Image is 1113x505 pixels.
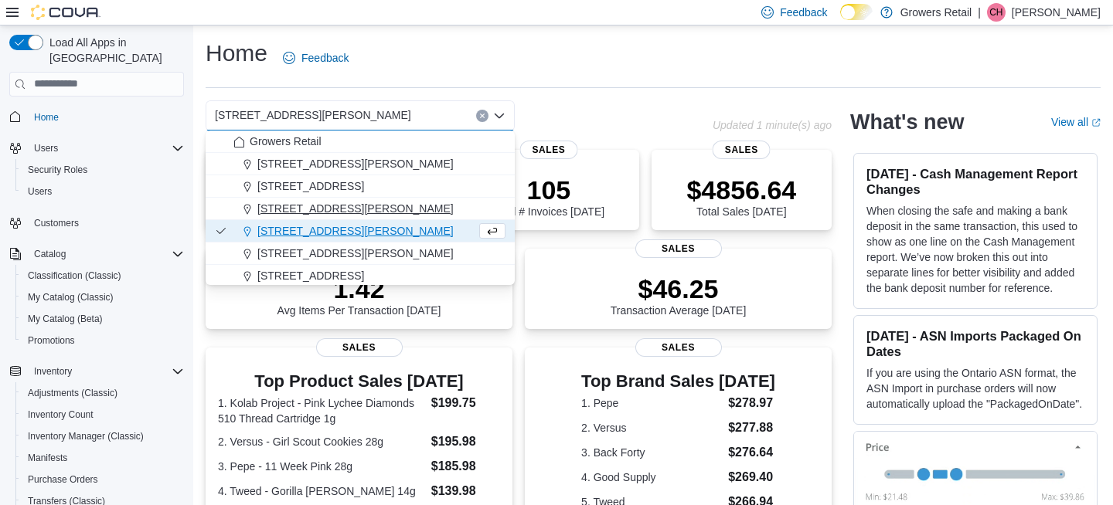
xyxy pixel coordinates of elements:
span: Sales [316,338,403,357]
h3: Top Brand Sales [DATE] [581,372,775,391]
dd: $276.64 [728,443,775,462]
span: Growers Retail [250,134,322,149]
button: Home [3,106,190,128]
span: [STREET_ADDRESS] [257,268,364,283]
div: Avg Items Per Transaction [DATE] [277,273,441,317]
button: Inventory Manager (Classic) [15,425,190,447]
h3: [DATE] - Cash Management Report Changes [866,166,1084,197]
span: Adjustments (Classic) [28,387,117,399]
span: Purchase Orders [22,470,184,489]
button: Catalog [28,245,72,263]
a: Inventory Manager (Classic) [22,427,150,446]
div: Carter Habel [987,3,1006,22]
span: Manifests [22,449,184,467]
button: [STREET_ADDRESS][PERSON_NAME] [206,153,515,175]
span: My Catalog (Classic) [28,291,114,303]
h3: [DATE] - ASN Imports Packaged On Dates [866,328,1084,359]
h3: Top Product Sales [DATE] [218,372,500,391]
dt: 4. Tweed - Gorilla [PERSON_NAME] 14g [218,483,425,499]
a: Promotions [22,331,81,350]
dt: 1. Kolab Project - Pink Lychee Diamonds 510 Thread Cartridge 1g [218,395,425,426]
button: Users [15,181,190,202]
span: Users [22,182,184,201]
button: [STREET_ADDRESS][PERSON_NAME] [206,198,515,220]
div: Total Sales [DATE] [686,175,796,218]
a: Home [28,108,65,127]
dt: 4. Good Supply [581,469,722,485]
span: Feedback [780,5,827,20]
input: Dark Mode [840,4,873,20]
span: Security Roles [22,161,184,179]
a: Inventory Count [22,405,100,424]
span: My Catalog (Classic) [22,288,184,307]
dt: 3. Back Forty [581,445,722,460]
p: 1.42 [277,273,441,304]
button: Classification (Classic) [15,265,190,286]
span: Promotions [22,331,184,350]
button: My Catalog (Beta) [15,308,190,330]
span: Sales [635,338,722,357]
span: Sales [519,141,577,159]
span: Inventory [28,362,184,381]
p: [PERSON_NAME] [1012,3,1101,22]
dd: $278.97 [728,394,775,412]
button: Inventory [28,362,78,381]
span: Customers [34,217,79,229]
span: Sales [713,141,771,159]
dd: $199.75 [431,394,500,412]
span: Feedback [301,50,349,66]
button: Catalog [3,243,190,265]
svg: External link [1091,118,1101,127]
span: CH [989,3,1002,22]
p: 105 [493,175,604,205]
a: Adjustments (Classic) [22,384,124,402]
span: Adjustments (Classic) [22,384,184,402]
a: Users [22,182,58,201]
span: Catalog [28,245,184,263]
p: When closing the safe and making a bank deposit in the same transaction, this used to show as one... [866,203,1084,296]
h1: Home [206,38,267,69]
p: | [978,3,981,22]
h2: What's new [850,110,964,134]
span: Inventory [34,365,72,378]
span: Home [34,111,59,124]
span: Inventory Manager (Classic) [22,427,184,446]
span: Catalog [34,248,66,260]
button: Close list of options [493,110,505,122]
button: Security Roles [15,159,190,181]
a: View allExternal link [1051,116,1101,128]
div: Total # Invoices [DATE] [493,175,604,218]
span: Purchase Orders [28,473,98,486]
span: Classification (Classic) [28,269,121,282]
button: Users [28,139,64,158]
span: [STREET_ADDRESS][PERSON_NAME] [257,246,454,261]
dt: 2. Versus [581,420,722,436]
span: Promotions [28,334,75,347]
span: Inventory Count [28,408,94,421]
dd: $139.98 [431,482,500,500]
p: $4856.64 [686,175,796,205]
a: Customers [28,214,85,232]
span: Manifests [28,452,67,464]
button: My Catalog (Classic) [15,286,190,308]
button: [STREET_ADDRESS][PERSON_NAME] [206,242,515,265]
span: [STREET_ADDRESS][PERSON_NAME] [257,223,454,239]
a: Manifests [22,449,73,467]
button: Purchase Orders [15,469,190,490]
span: My Catalog (Beta) [28,313,103,325]
span: [STREET_ADDRESS] [257,178,364,194]
a: Classification (Classic) [22,266,128,285]
span: Inventory Manager (Classic) [28,430,144,442]
span: Customers [28,213,184,232]
p: $46.25 [611,273,747,304]
span: Users [34,142,58,154]
span: Classification (Classic) [22,266,184,285]
a: Purchase Orders [22,470,104,489]
a: Security Roles [22,161,94,179]
dt: 2. Versus - Girl Scout Cookies 28g [218,434,425,449]
button: Adjustments (Classic) [15,382,190,404]
button: Customers [3,212,190,234]
button: [STREET_ADDRESS] [206,265,515,287]
button: [STREET_ADDRESS][PERSON_NAME] [206,220,515,242]
dd: $195.98 [431,432,500,451]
